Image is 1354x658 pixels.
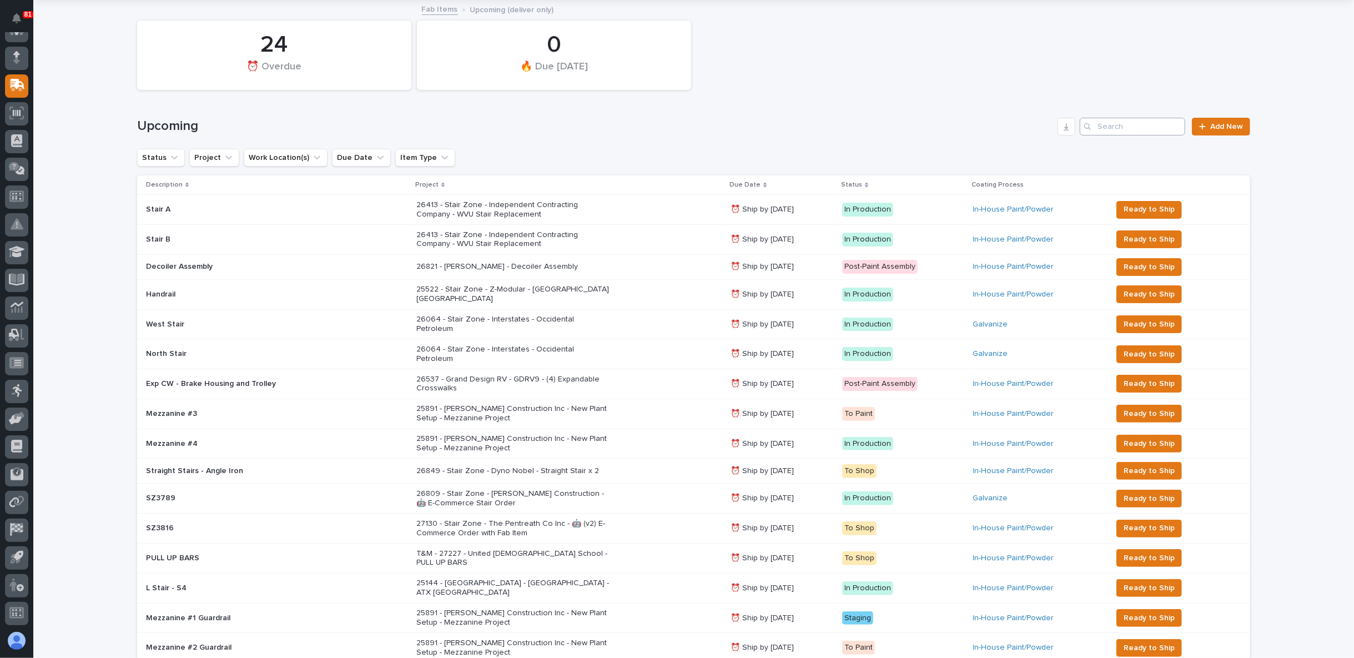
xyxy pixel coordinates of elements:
p: 26064 - Stair Zone - Interstates - Occidental Petroleum [416,345,611,364]
tr: Straight Stairs - Angle IronStraight Stairs - Angle Iron 26849 - Stair Zone - Dyno Nobel - Straig... [137,459,1250,484]
button: Ready to Ship [1116,490,1182,508]
span: Ready to Ship [1124,407,1175,420]
a: In-House Paint/Powder [973,614,1054,623]
div: ⏰ Overdue [156,60,392,83]
p: ⏰ Ship by [DATE] [731,290,833,299]
button: Item Type [395,149,455,167]
div: To Shop [842,551,877,565]
div: To Paint [842,641,875,655]
p: 26821 - [PERSON_NAME] - Decoiler Assembly [416,262,611,272]
p: ⏰ Ship by [DATE] [731,205,833,214]
a: In-House Paint/Powder [973,409,1054,419]
a: Galvanize [973,494,1008,503]
button: Ready to Ship [1116,315,1182,333]
p: PULL UP BARS [146,551,202,563]
button: Work Location(s) [244,149,328,167]
span: Ready to Ship [1124,464,1175,478]
p: Description [146,179,183,191]
div: To Shop [842,521,877,535]
p: Project [415,179,439,191]
div: In Production [842,288,893,302]
a: In-House Paint/Powder [973,439,1054,449]
tr: PULL UP BARSPULL UP BARS T&M - 27227 - United [DEMOGRAPHIC_DATA] School - PULL UP BARS⏰ Ship by [... [137,543,1250,573]
button: Status [137,149,185,167]
p: ⏰ Ship by [DATE] [731,320,833,329]
a: In-House Paint/Powder [973,262,1054,272]
div: In Production [842,581,893,595]
button: Ready to Ship [1116,405,1182,423]
p: ⏰ Ship by [DATE] [731,614,833,623]
a: In-House Paint/Powder [973,466,1054,476]
button: Ready to Ship [1116,520,1182,538]
a: In-House Paint/Powder [973,643,1054,652]
a: In-House Paint/Powder [973,524,1054,533]
p: Stair B [146,233,173,244]
p: 26537 - Grand Design RV - GDRV9 - (4) Expandable Crosswalks [416,375,611,394]
tr: North StairNorth Stair 26064 - Stair Zone - Interstates - Occidental Petroleum⏰ Ship by [DATE]In ... [137,339,1250,369]
p: Mezzanine #2 Guardrail [146,641,234,652]
p: 25522 - Stair Zone - Z-Modular - [GEOGRAPHIC_DATA] [GEOGRAPHIC_DATA] [416,285,611,304]
p: Straight Stairs - Angle Iron [146,464,245,476]
a: In-House Paint/Powder [973,379,1054,389]
p: Decoiler Assembly [146,260,215,272]
p: Status [841,179,862,191]
p: ⏰ Ship by [DATE] [731,494,833,503]
p: Coating Process [972,179,1024,191]
p: 25891 - [PERSON_NAME] Construction Inc - New Plant Setup - Mezzanine Project [416,434,611,453]
a: Add New [1192,118,1250,135]
p: Exp CW - Brake Housing and Trolley [146,377,278,389]
tr: Exp CW - Brake Housing and TrolleyExp CW - Brake Housing and Trolley 26537 - Grand Design RV - GD... [137,369,1250,399]
p: Stair A [146,203,173,214]
div: Post-Paint Assembly [842,377,918,391]
div: In Production [842,318,893,331]
p: ⏰ Ship by [DATE] [731,466,833,476]
span: Add New [1210,123,1243,130]
p: 26064 - Stair Zone - Interstates - Occidental Petroleum [416,315,611,334]
span: Ready to Ship [1124,611,1175,625]
button: Project [189,149,239,167]
p: Mezzanine #1 Guardrail [146,611,233,623]
p: 25891 - [PERSON_NAME] Construction Inc - New Plant Setup - Mezzanine Project [416,609,611,627]
button: Ready to Ship [1116,462,1182,480]
span: Ready to Ship [1124,377,1175,390]
div: 0 [436,31,672,59]
input: Search [1080,118,1185,135]
tr: SZ3816SZ3816 27130 - Stair Zone - The Pentreath Co Inc - 🤖 (v2) E-Commerce Order with Fab Item⏰ S... [137,514,1250,544]
a: In-House Paint/Powder [973,290,1054,299]
p: West Stair [146,318,187,329]
p: 81 [24,11,32,18]
button: Ready to Ship [1116,201,1182,219]
button: users-avatar [5,629,28,652]
tr: Mezzanine #3Mezzanine #3 25891 - [PERSON_NAME] Construction Inc - New Plant Setup - Mezzanine Pro... [137,399,1250,429]
tr: L Stair - S4L Stair - S4 25144 - [GEOGRAPHIC_DATA] - [GEOGRAPHIC_DATA] - ATX [GEOGRAPHIC_DATA]⏰ S... [137,573,1250,603]
span: Ready to Ship [1124,348,1175,361]
tr: Mezzanine #4Mezzanine #4 25891 - [PERSON_NAME] Construction Inc - New Plant Setup - Mezzanine Pro... [137,429,1250,459]
p: 26413 - Stair Zone - Independent Contracting Company - WVU Stair Replacement [416,230,611,249]
a: In-House Paint/Powder [973,554,1054,563]
span: Ready to Ship [1124,260,1175,274]
p: ⏰ Ship by [DATE] [731,379,833,389]
p: 27130 - Stair Zone - The Pentreath Co Inc - 🤖 (v2) E-Commerce Order with Fab Item [416,519,611,538]
p: L Stair - S4 [146,581,189,593]
p: ⏰ Ship by [DATE] [731,262,833,272]
div: To Shop [842,464,877,478]
tr: Stair BStair B 26413 - Stair Zone - Independent Contracting Company - WVU Stair Replacement⏰ Ship... [137,224,1250,254]
span: Ready to Ship [1124,492,1175,505]
div: In Production [842,233,893,247]
p: ⏰ Ship by [DATE] [731,349,833,359]
tr: Mezzanine #1 GuardrailMezzanine #1 Guardrail 25891 - [PERSON_NAME] Construction Inc - New Plant S... [137,603,1250,633]
p: Upcoming (deliver only) [470,3,554,15]
button: Ready to Ship [1116,258,1182,276]
p: 26849 - Stair Zone - Dyno Nobel - Straight Stair x 2 [416,466,611,476]
span: Ready to Ship [1124,551,1175,565]
span: Ready to Ship [1124,288,1175,301]
a: In-House Paint/Powder [973,235,1054,244]
a: Fab Items [422,2,458,15]
span: Ready to Ship [1124,203,1175,216]
span: Ready to Ship [1124,233,1175,246]
button: Ready to Ship [1116,375,1182,393]
p: ⏰ Ship by [DATE] [731,643,833,652]
div: Notifications81 [14,13,28,31]
a: In-House Paint/Powder [973,584,1054,593]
